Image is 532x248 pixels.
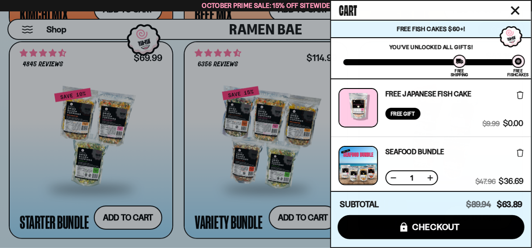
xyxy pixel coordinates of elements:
span: Cart [339,0,357,18]
div: Free Gift [386,108,421,120]
span: $47.96 [475,177,496,185]
span: $89.94 [466,199,491,209]
span: $36.69 [499,177,524,185]
button: checkout [338,215,525,239]
a: Seafood Bundle [386,148,444,155]
a: Free Japanese Fish Cake [386,90,471,97]
span: $0.00 [503,120,524,128]
span: $63.89 [497,199,522,209]
div: Free Shipping [451,69,468,77]
span: checkout [412,222,460,232]
div: Free Fishcakes [507,69,529,77]
span: October Prime Sale: 15% off Sitewide [202,1,330,10]
span: Free Fish Cakes $60+! [397,25,465,33]
span: 1 [405,174,419,181]
button: Close cart [509,4,522,17]
p: You've unlocked all gifts! [343,43,519,50]
span: $9.99 [482,120,500,128]
h4: Subtotal [340,200,379,209]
